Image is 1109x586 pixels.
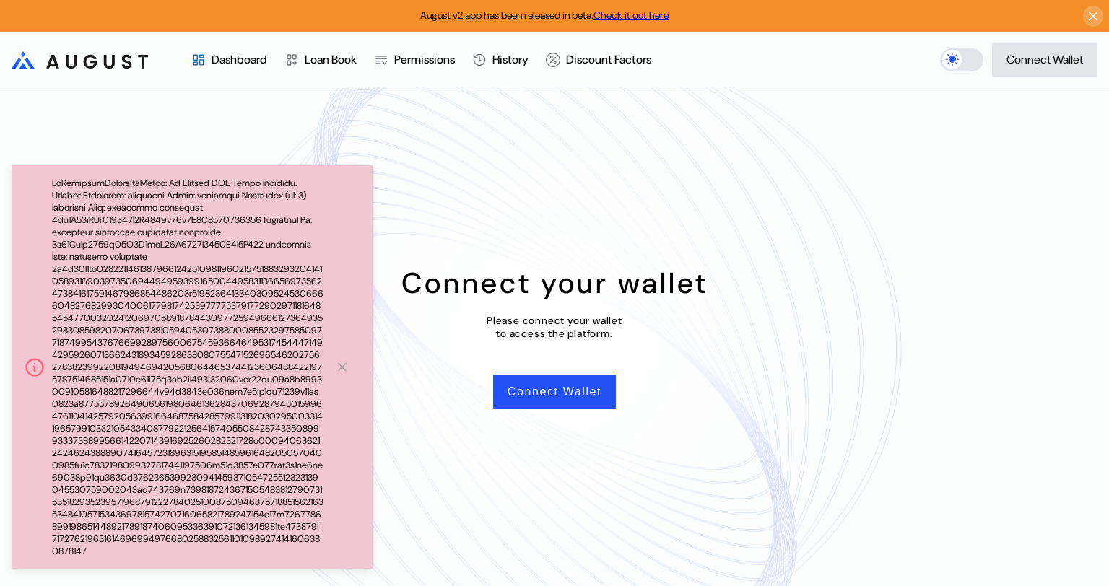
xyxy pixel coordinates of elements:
[992,43,1097,77] button: Connect Wallet
[487,314,622,340] div: Please connect your wallet to access the platform.
[593,9,669,22] a: Check it out here
[537,33,660,87] a: Discount Factors
[183,33,276,87] a: Dashboard
[566,52,651,67] div: Discount Factors
[464,33,537,87] a: History
[276,33,365,87] a: Loan Book
[52,177,323,557] div: LoRemipsumDolorsitaMetco: Ad Elitsed DOE Tempo Incididu. Utlabor Etdolorem: aliquaeni Admin: veni...
[401,264,708,302] div: Connect your wallet
[492,52,529,67] div: History
[394,52,455,67] div: Permissions
[420,9,669,22] span: August v2 app has been released in beta.
[305,52,357,67] div: Loan Book
[1006,52,1083,67] div: Connect Wallet
[493,375,616,409] button: Connect Wallet
[365,33,464,87] a: Permissions
[212,52,267,67] div: Dashboard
